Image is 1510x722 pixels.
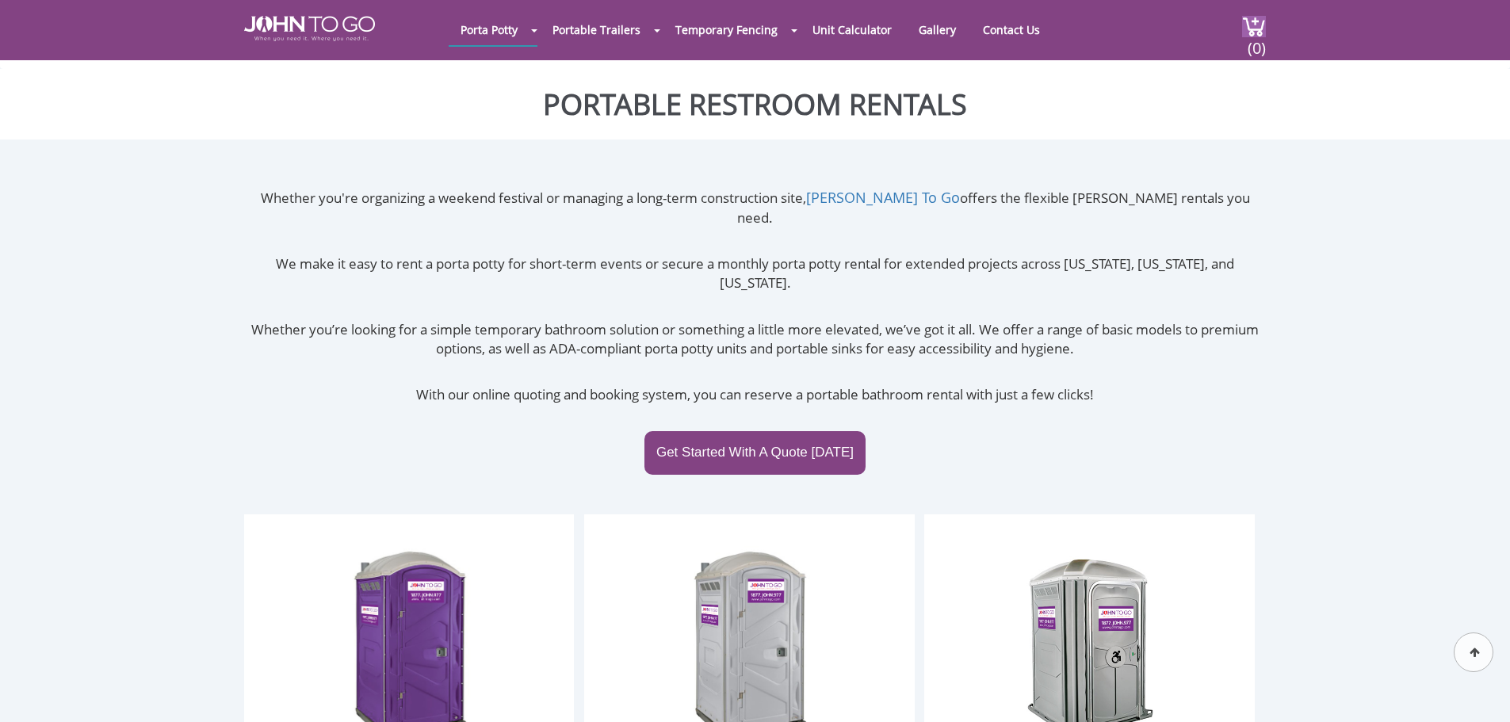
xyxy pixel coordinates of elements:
[1247,25,1266,59] span: (0)
[244,320,1266,359] p: Whether you’re looking for a simple temporary bathroom solution or something a little more elevat...
[663,14,789,45] a: Temporary Fencing
[541,14,652,45] a: Portable Trailers
[806,188,960,207] a: [PERSON_NAME] To Go
[907,14,968,45] a: Gallery
[1190,307,1510,722] iframe: Live Chat Box
[971,14,1052,45] a: Contact Us
[244,385,1266,404] p: With our online quoting and booking system, you can reserve a portable bathroom rental with just ...
[449,14,529,45] a: Porta Potty
[244,188,1266,227] p: Whether you're organizing a weekend festival or managing a long-term construction site, offers th...
[801,14,904,45] a: Unit Calculator
[1242,16,1266,37] img: cart a
[244,254,1266,293] p: We make it easy to rent a porta potty for short-term events or secure a monthly porta potty renta...
[244,16,375,41] img: JOHN to go
[644,431,866,474] a: Get Started With A Quote [DATE]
